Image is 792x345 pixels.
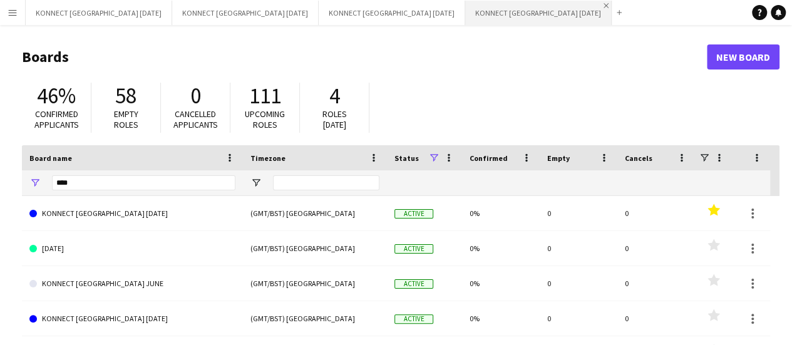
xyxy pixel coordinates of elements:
div: (GMT/BST) [GEOGRAPHIC_DATA] [243,196,387,230]
button: KONNECT [GEOGRAPHIC_DATA] [DATE] [26,1,172,25]
a: New Board [707,44,779,70]
div: 0 [617,266,695,301]
button: KONNECT [GEOGRAPHIC_DATA] [DATE] [319,1,465,25]
span: Active [394,209,433,219]
span: Status [394,153,419,163]
button: Open Filter Menu [29,177,41,188]
span: 0 [190,82,201,110]
div: 0% [462,196,540,230]
span: Active [394,279,433,289]
div: (GMT/BST) [GEOGRAPHIC_DATA] [243,301,387,336]
div: (GMT/BST) [GEOGRAPHIC_DATA] [243,266,387,301]
span: 4 [329,82,340,110]
span: Cancelled applicants [173,108,218,130]
button: KONNECT [GEOGRAPHIC_DATA] [DATE] [465,1,612,25]
a: [DATE] [29,231,235,266]
div: 0 [540,231,617,265]
span: Active [394,244,433,254]
a: KONNECT [GEOGRAPHIC_DATA] [DATE] [29,301,235,336]
div: 0 [617,196,695,230]
button: KONNECT [GEOGRAPHIC_DATA] [DATE] [172,1,319,25]
div: 0 [617,231,695,265]
h1: Boards [22,48,707,66]
span: Empty roles [114,108,138,130]
span: Confirmed [470,153,508,163]
input: Board name Filter Input [52,175,235,190]
div: 0 [617,301,695,336]
span: Roles [DATE] [322,108,347,130]
div: 0% [462,231,540,265]
span: Confirmed applicants [34,108,79,130]
span: 58 [115,82,136,110]
span: Empty [547,153,570,163]
span: Upcoming roles [245,108,285,130]
div: 0 [540,266,617,301]
div: 0 [540,196,617,230]
button: Open Filter Menu [250,177,262,188]
a: KONNECT [GEOGRAPHIC_DATA] JUNE [29,266,235,301]
span: 46% [37,82,76,110]
span: Timezone [250,153,285,163]
a: KONNECT [GEOGRAPHIC_DATA] [DATE] [29,196,235,231]
input: Timezone Filter Input [273,175,379,190]
span: Cancels [625,153,652,163]
span: Board name [29,153,72,163]
div: 0% [462,266,540,301]
div: 0% [462,301,540,336]
span: Active [394,314,433,324]
div: (GMT/BST) [GEOGRAPHIC_DATA] [243,231,387,265]
span: 111 [249,82,281,110]
div: 0 [540,301,617,336]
